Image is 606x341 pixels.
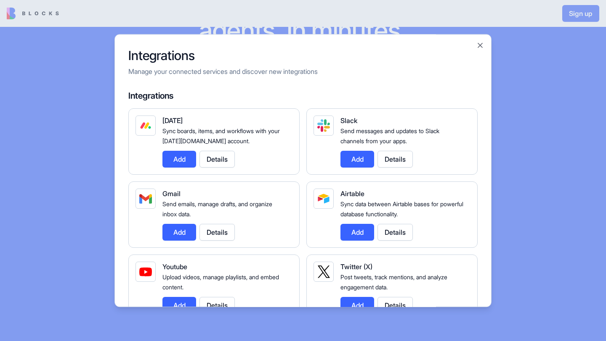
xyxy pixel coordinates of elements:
[340,151,374,168] button: Add
[162,262,187,271] span: Youtube
[476,41,484,50] button: Close
[162,127,280,144] span: Sync boards, items, and workflows with your [DATE][DOMAIN_NAME] account.
[377,297,413,314] button: Details
[162,200,272,218] span: Send emails, manage drafts, and organize inbox data.
[162,151,196,168] button: Add
[340,273,447,291] span: Post tweets, track mentions, and analyze engagement data.
[340,262,372,271] span: Twitter (X)
[128,90,478,102] h4: Integrations
[162,116,183,125] span: [DATE]
[128,48,478,63] h2: Integrations
[340,297,374,314] button: Add
[162,297,196,314] button: Add
[199,297,235,314] button: Details
[340,127,439,144] span: Send messages and updates to Slack channels from your apps.
[377,151,413,168] button: Details
[199,224,235,241] button: Details
[340,200,463,218] span: Sync data between Airtable bases for powerful database functionality.
[340,189,364,198] span: Airtable
[340,224,374,241] button: Add
[162,189,181,198] span: Gmail
[199,151,235,168] button: Details
[162,273,279,291] span: Upload videos, manage playlists, and embed content.
[340,116,357,125] span: Slack
[162,224,196,241] button: Add
[128,66,478,76] p: Manage your connected services and discover new integrations
[377,224,413,241] button: Details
